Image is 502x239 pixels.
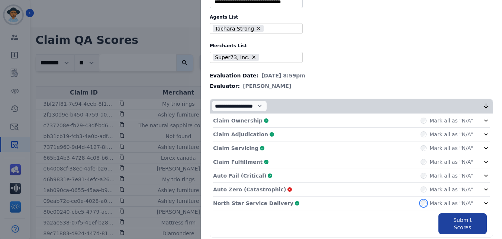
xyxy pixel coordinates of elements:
label: Mark all as "N/A" [429,117,473,124]
label: Mark all as "N/A" [429,186,473,193]
label: Mark all as "N/A" [429,158,473,166]
li: Tachara Strong [213,25,264,32]
label: Mark all as "N/A" [429,131,473,138]
button: Remove Tachara Strong [255,26,261,31]
p: Claim Ownership [213,117,263,124]
p: Claim Adjudication [213,131,268,138]
ul: selected options [212,24,298,33]
li: Super73, inc. [213,54,259,61]
button: Submit Scores [438,213,487,234]
label: Merchants List [210,43,493,49]
p: Claim Fulfillment [213,158,263,166]
p: Auto Fail (Critical) [213,172,266,179]
ul: selected options [212,53,298,62]
button: Remove Super73, inc. [251,54,257,60]
p: North Star Service Delivery [213,200,293,207]
p: Auto Zero (Catastrophic) [213,186,286,193]
p: Claim Servicing [213,144,258,152]
label: Agents List [210,14,493,20]
div: Evaluator: [210,82,493,90]
label: Mark all as "N/A" [429,172,473,179]
label: Mark all as "N/A" [429,200,473,207]
span: [DATE] 8:59pm [261,72,305,79]
div: Evaluation Date: [210,72,493,79]
span: [PERSON_NAME] [243,82,291,90]
label: Mark all as "N/A" [429,144,473,152]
